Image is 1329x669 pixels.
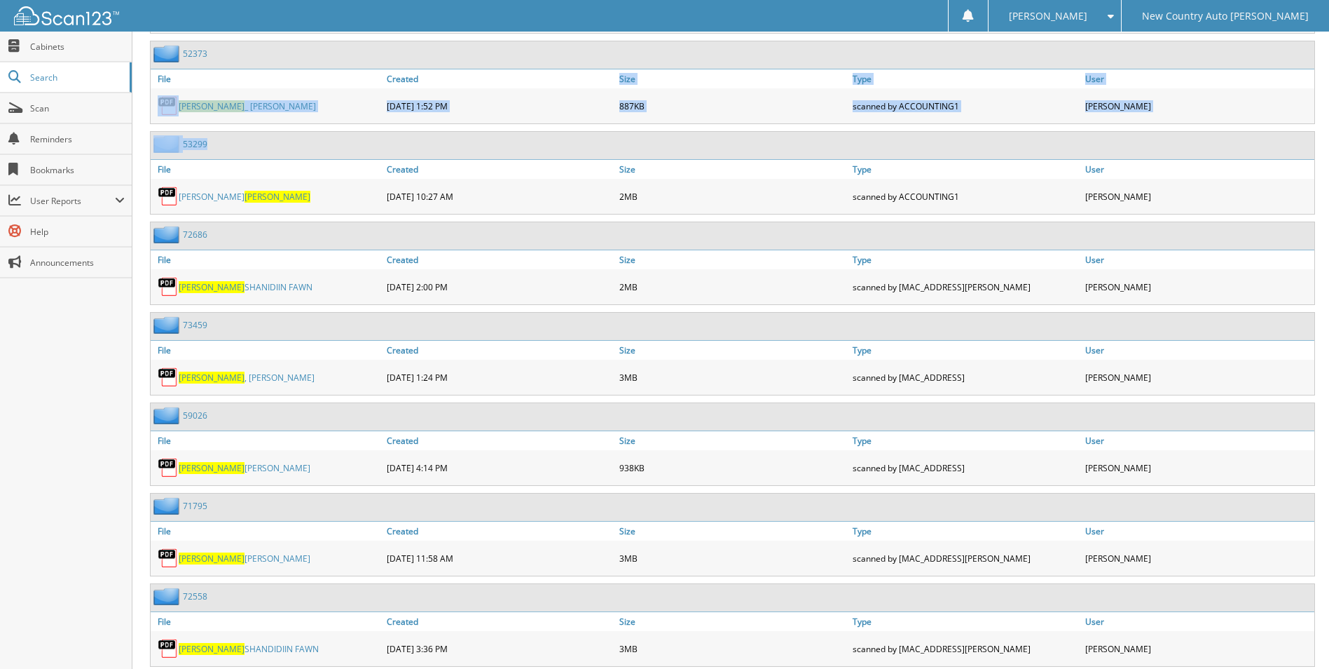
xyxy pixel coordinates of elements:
a: [PERSON_NAME], [PERSON_NAME] [179,372,315,384]
a: Created [383,250,616,269]
span: User Reports [30,195,115,207]
a: [PERSON_NAME][PERSON_NAME] [179,191,310,203]
span: [PERSON_NAME] [179,462,245,474]
div: scanned by [MAC_ADDRESS][PERSON_NAME] [849,544,1082,572]
img: PDF.png [158,367,179,388]
span: Cabinets [30,41,125,53]
iframe: Chat Widget [1259,602,1329,669]
img: PDF.png [158,457,179,478]
div: 887KB [616,92,848,120]
div: 3MB [616,363,848,391]
a: Type [849,522,1082,541]
img: PDF.png [158,276,179,297]
span: Announcements [30,257,125,269]
a: 52373 [183,48,207,60]
a: Created [383,612,616,631]
div: scanned by [MAC_ADDRESS][PERSON_NAME] [849,635,1082,663]
a: [PERSON_NAME]_ [PERSON_NAME] [179,100,316,112]
a: Type [849,160,1082,179]
div: [DATE] 3:36 PM [383,635,616,663]
span: [PERSON_NAME] [179,553,245,565]
a: 73459 [183,319,207,331]
a: Type [849,69,1082,88]
div: [PERSON_NAME] [1082,363,1314,391]
a: User [1082,69,1314,88]
span: [PERSON_NAME] [245,191,310,203]
a: Created [383,160,616,179]
div: [DATE] 2:00 PM [383,273,616,301]
a: [PERSON_NAME][PERSON_NAME] [179,553,310,565]
span: Reminders [30,133,125,145]
img: PDF.png [158,95,179,116]
a: 72558 [183,590,207,602]
img: folder2.png [153,407,183,424]
span: Help [30,226,125,238]
div: [PERSON_NAME] [1082,454,1314,482]
span: [PERSON_NAME] [179,372,245,384]
a: Created [383,69,616,88]
a: 71795 [183,500,207,512]
span: Bookmarks [30,164,125,176]
div: 3MB [616,544,848,572]
a: User [1082,160,1314,179]
img: folder2.png [153,45,183,62]
a: Type [849,341,1082,360]
div: scanned by [MAC_ADDRESS] [849,454,1082,482]
img: folder2.png [153,226,183,243]
a: 53299 [183,138,207,150]
div: 938KB [616,454,848,482]
img: folder2.png [153,497,183,515]
a: User [1082,341,1314,360]
span: New Country Auto [PERSON_NAME] [1142,12,1309,20]
div: scanned by ACCOUNTING1 [849,182,1082,210]
a: Type [849,612,1082,631]
a: Size [616,341,848,360]
img: folder2.png [153,588,183,605]
a: File [151,160,383,179]
span: [PERSON_NAME] [179,281,245,293]
a: File [151,522,383,541]
a: File [151,431,383,450]
a: Size [616,431,848,450]
div: scanned by [MAC_ADDRESS] [849,363,1082,391]
div: scanned by [MAC_ADDRESS][PERSON_NAME] [849,273,1082,301]
div: 2MB [616,182,848,210]
span: [PERSON_NAME] [179,100,245,112]
a: User [1082,612,1314,631]
div: [DATE] 10:27 AM [383,182,616,210]
a: Size [616,612,848,631]
a: [PERSON_NAME]SHANIDIIN FAWN [179,281,312,293]
a: Created [383,522,616,541]
div: [PERSON_NAME] [1082,635,1314,663]
img: folder2.png [153,135,183,153]
img: PDF.png [158,638,179,659]
a: Size [616,160,848,179]
a: Size [616,250,848,269]
span: [PERSON_NAME] [179,643,245,655]
a: File [151,69,383,88]
div: [DATE] 11:58 AM [383,544,616,572]
a: User [1082,250,1314,269]
a: 72686 [183,229,207,241]
a: [PERSON_NAME][PERSON_NAME] [179,462,310,474]
div: [PERSON_NAME] [1082,92,1314,120]
a: File [151,341,383,360]
div: [DATE] 1:52 PM [383,92,616,120]
a: Created [383,431,616,450]
div: [PERSON_NAME] [1082,182,1314,210]
a: File [151,250,383,269]
a: Size [616,522,848,541]
div: 3MB [616,635,848,663]
span: Scan [30,102,125,114]
div: [PERSON_NAME] [1082,273,1314,301]
a: Created [383,341,616,360]
div: scanned by ACCOUNTING1 [849,92,1082,120]
a: [PERSON_NAME]SHANDIDIIN FAWN [179,643,319,655]
div: 2MB [616,273,848,301]
span: [PERSON_NAME] [1009,12,1087,20]
div: [PERSON_NAME] [1082,544,1314,572]
div: [DATE] 4:14 PM [383,454,616,482]
img: scan123-logo-white.svg [14,6,119,25]
a: Size [616,69,848,88]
